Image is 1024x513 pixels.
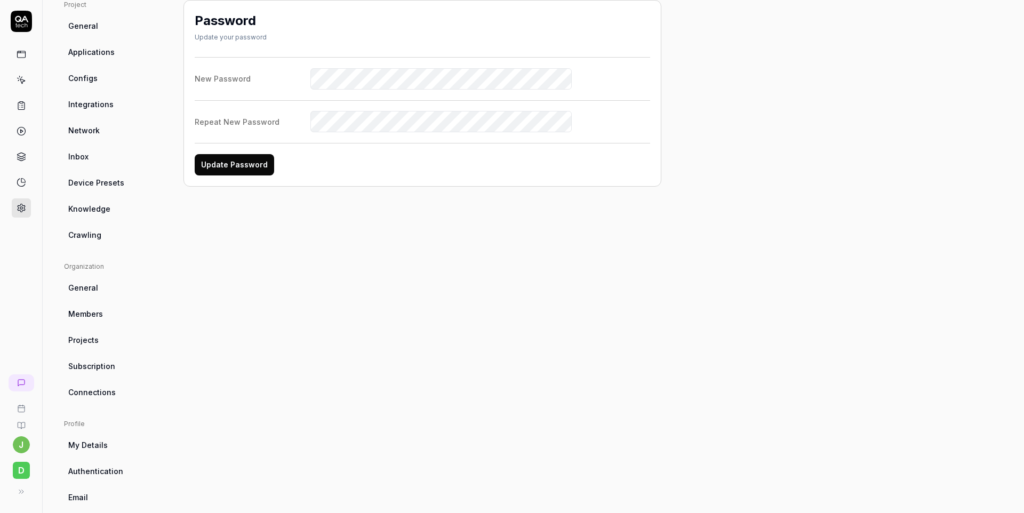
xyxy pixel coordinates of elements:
input: New Password [310,68,571,90]
span: Inbox [68,151,89,162]
span: d [13,462,30,479]
input: Repeat New Password [310,111,571,132]
a: Crawling [64,225,166,245]
a: Integrations [64,94,166,114]
a: Knowledge [64,199,166,219]
span: General [68,20,98,31]
a: Projects [64,330,166,350]
span: Applications [68,46,115,58]
div: Profile [64,419,166,429]
a: Configs [64,68,166,88]
a: Device Presets [64,173,166,193]
div: Update your password [195,33,267,42]
span: Device Presets [68,177,124,188]
button: j [13,436,30,453]
a: New conversation [9,374,34,391]
div: Repeat New Password [195,116,306,127]
div: New Password [195,73,306,84]
h2: Password [195,11,256,30]
span: My Details [68,439,108,451]
span: Network [68,125,100,136]
a: Members [64,304,166,324]
button: Update Password [195,154,274,175]
span: Subscription [68,360,115,372]
a: Authentication [64,461,166,481]
a: Applications [64,42,166,62]
span: Knowledge [68,203,110,214]
a: Documentation [4,413,38,430]
a: General [64,278,166,298]
button: d [4,453,38,481]
a: Network [64,121,166,140]
span: Members [68,308,103,319]
span: Authentication [68,466,123,477]
span: Connections [68,387,116,398]
a: Book a call with us [4,396,38,413]
span: Integrations [68,99,114,110]
div: Organization [64,262,166,271]
a: Subscription [64,356,166,376]
a: Inbox [64,147,166,166]
span: General [68,282,98,293]
span: Email [68,492,88,503]
span: Crawling [68,229,101,241]
a: My Details [64,435,166,455]
span: Configs [68,73,98,84]
span: Projects [68,334,99,346]
a: General [64,16,166,36]
a: Email [64,487,166,507]
a: Connections [64,382,166,402]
